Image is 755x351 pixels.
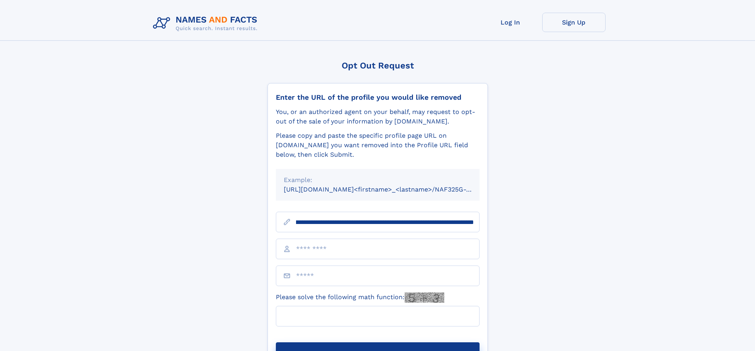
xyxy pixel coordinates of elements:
[268,61,488,70] div: Opt Out Request
[276,107,480,126] div: You, or an authorized agent on your behalf, may request to opt-out of the sale of your informatio...
[284,175,472,185] div: Example:
[542,13,606,32] a: Sign Up
[276,131,480,159] div: Please copy and paste the specific profile page URL on [DOMAIN_NAME] you want removed into the Pr...
[276,93,480,102] div: Enter the URL of the profile you would like removed
[276,292,444,303] label: Please solve the following math function:
[479,13,542,32] a: Log In
[284,186,495,193] small: [URL][DOMAIN_NAME]<firstname>_<lastname>/NAF325G-xxxxxxxx
[150,13,264,34] img: Logo Names and Facts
